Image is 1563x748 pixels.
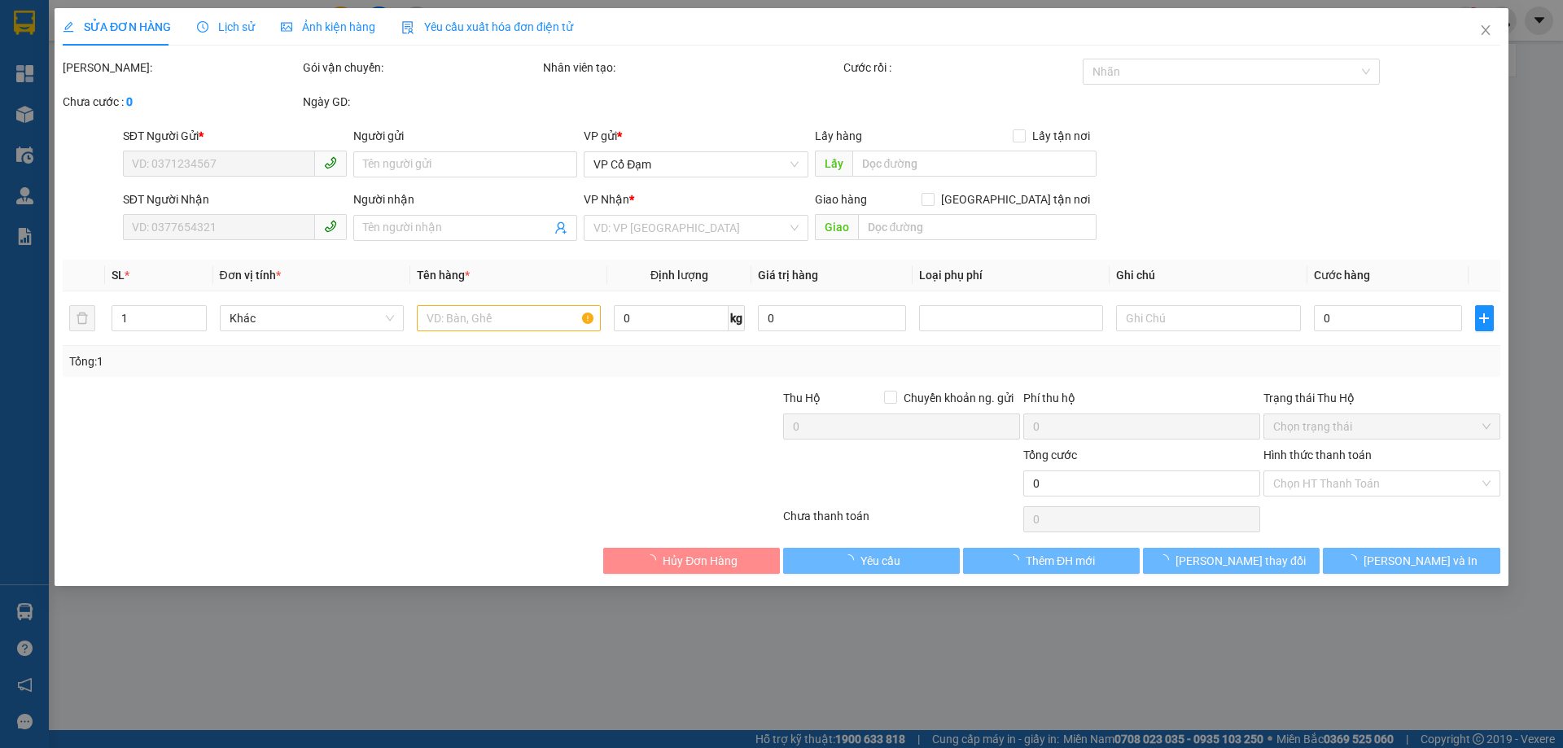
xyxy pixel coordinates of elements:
div: Trạng thái Thu Hộ [1263,389,1500,407]
input: Ghi Chú [1117,305,1301,331]
span: Giá trị hàng [758,269,818,282]
span: Chọn trạng thái [1273,414,1491,439]
input: VD: Bàn, Ghế [417,305,601,331]
span: SỬA ĐƠN HÀNG [63,20,171,33]
span: loading [1008,554,1026,566]
span: VP Nhận [584,193,630,206]
span: [PERSON_NAME] và In [1364,552,1478,570]
div: Ngày GD: [303,93,540,111]
span: Thêm ĐH mới [1026,552,1095,570]
span: Định lượng [650,269,708,282]
div: SĐT Người Gửi [123,127,347,145]
span: Giao [815,214,858,240]
span: kg [729,305,745,331]
div: Cước rồi : [843,59,1080,77]
span: Chuyển khoản ng. gửi [897,389,1020,407]
div: Chưa cước : [63,93,300,111]
label: Hình thức thanh toán [1263,448,1372,461]
button: Hủy Đơn Hàng [603,548,780,574]
span: phone [324,156,337,169]
button: [PERSON_NAME] và In [1324,548,1500,574]
span: Ảnh kiện hàng [281,20,375,33]
span: [PERSON_NAME] thay đổi [1176,552,1306,570]
th: Ghi chú [1110,260,1307,291]
div: SĐT Người Nhận [123,190,347,208]
span: phone [324,220,337,233]
div: Chưa thanh toán [781,507,1022,536]
button: [PERSON_NAME] thay đổi [1143,548,1320,574]
div: [PERSON_NAME]: [63,59,300,77]
div: Phí thu hộ [1023,389,1260,413]
div: Nhân viên tạo: [543,59,840,77]
span: loading [645,554,663,566]
button: Close [1463,8,1508,54]
button: Thêm ĐH mới [963,548,1140,574]
span: Lấy [815,151,852,177]
div: Tổng: 1 [69,352,603,370]
span: Hủy Đơn Hàng [663,552,738,570]
th: Loại phụ phí [913,260,1110,291]
span: Khác [230,306,394,330]
span: Cước hàng [1314,269,1370,282]
span: VP Cổ Đạm [594,152,799,177]
span: plus [1476,312,1492,325]
div: Người nhận [353,190,577,208]
span: picture [281,21,292,33]
span: Lấy tận nơi [1026,127,1097,145]
input: Dọc đường [852,151,1097,177]
div: VP gửi [584,127,808,145]
span: user-add [555,221,568,234]
button: delete [69,305,95,331]
span: Yêu cầu [860,552,900,570]
span: Giao hàng [815,193,867,206]
span: Thu Hộ [783,391,821,405]
div: Gói vận chuyển: [303,59,540,77]
span: SL [112,269,125,282]
button: Yêu cầu [783,548,960,574]
span: loading [843,554,860,566]
span: Lấy hàng [815,129,862,142]
span: close [1479,24,1492,37]
b: 0 [126,95,133,108]
span: edit [63,21,74,33]
span: loading [1346,554,1364,566]
span: Tên hàng [417,269,470,282]
div: Người gửi [353,127,577,145]
span: Lịch sử [197,20,255,33]
img: icon [401,21,414,34]
button: plus [1475,305,1493,331]
span: Đơn vị tính [220,269,281,282]
span: [GEOGRAPHIC_DATA] tận nơi [935,190,1097,208]
span: loading [1158,554,1176,566]
span: Tổng cước [1023,448,1077,461]
span: Yêu cầu xuất hóa đơn điện tử [401,20,573,33]
span: clock-circle [197,21,208,33]
input: Dọc đường [858,214,1097,240]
